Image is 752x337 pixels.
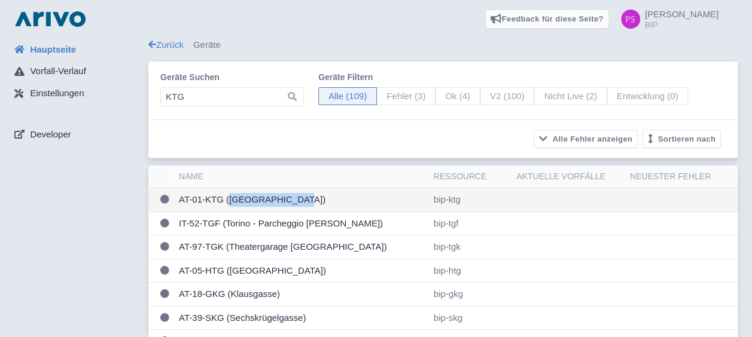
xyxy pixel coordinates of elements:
th: Aktuelle Vorfälle [512,166,625,188]
td: IT-52-TGF (Torino - Parcheggio [PERSON_NAME]) [174,212,429,235]
th: Name [174,166,429,188]
td: bip-ktg [429,188,512,212]
a: Feedback für diese Seite? [485,10,609,29]
a: Einstellungen [5,82,148,105]
span: V2 (100) [480,87,535,106]
label: Geräte suchen [160,71,304,84]
td: AT-01-KTG ([GEOGRAPHIC_DATA]) [174,188,429,212]
td: AT-05-HTG ([GEOGRAPHIC_DATA]) [174,259,429,283]
label: Geräte filtern [318,71,688,84]
span: [PERSON_NAME] [645,9,718,19]
td: bip-skg [429,306,512,330]
td: AT-39-SKG (Sechskrügelgasse) [174,306,429,330]
small: BIP [645,21,718,29]
button: Alle Fehler anzeigen [534,130,638,148]
span: Hauptseite [30,43,76,57]
span: Nicht Live (2) [534,87,607,106]
td: bip-gkg [429,283,512,307]
a: Vorfall-Verlauf [5,60,148,83]
span: Developer [30,128,71,142]
img: logo [12,10,89,29]
span: Alle (109) [318,87,377,106]
td: bip-tgk [429,235,512,259]
span: Entwicklung (0) [607,87,689,106]
a: Zurück [148,39,184,50]
span: Fehler (3) [376,87,436,106]
span: Ok (4) [435,87,480,106]
td: AT-97-TGK (Theatergarage [GEOGRAPHIC_DATA]) [174,235,429,259]
td: AT-18-GKG (Klausgasse) [174,283,429,307]
span: Einstellungen [30,87,84,100]
div: Geräte [148,38,738,52]
a: Developer [5,123,148,146]
th: Neuester Fehler [625,166,738,188]
a: [PERSON_NAME] BIP [614,10,718,29]
td: bip-htg [429,259,512,283]
th: Ressource [429,166,512,188]
button: Sortieren nach [643,130,721,148]
input: Suche… [160,87,304,106]
span: Vorfall-Verlauf [30,65,86,78]
a: Hauptseite [5,38,148,61]
td: bip-tgf [429,212,512,235]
